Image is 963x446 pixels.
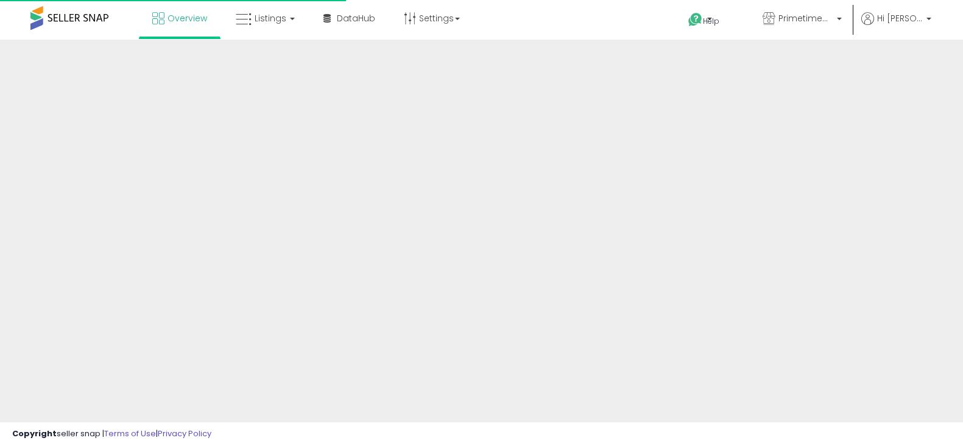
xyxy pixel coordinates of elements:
[12,428,211,440] div: seller snap | |
[337,12,375,24] span: DataHub
[877,12,923,24] span: Hi [PERSON_NAME]
[778,12,833,24] span: Primetimedeals
[12,428,57,439] strong: Copyright
[688,12,703,27] i: Get Help
[255,12,286,24] span: Listings
[703,16,719,26] span: Help
[861,12,931,40] a: Hi [PERSON_NAME]
[158,428,211,439] a: Privacy Policy
[104,428,156,439] a: Terms of Use
[168,12,207,24] span: Overview
[679,3,743,40] a: Help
